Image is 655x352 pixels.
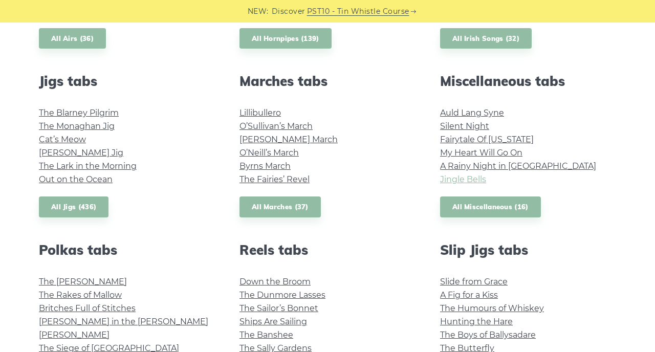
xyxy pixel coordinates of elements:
a: The Banshee [239,330,293,340]
a: All Miscellaneous (16) [440,196,541,217]
a: The Lark in the Morning [39,161,137,171]
a: O’Sullivan’s March [239,121,313,131]
a: The [PERSON_NAME] [39,277,127,287]
h2: Miscellaneous tabs [440,73,616,89]
a: Byrns March [239,161,291,171]
a: Jingle Bells [440,174,486,184]
a: All Airs (36) [39,28,106,49]
a: The Humours of Whiskey [440,303,544,313]
a: [PERSON_NAME] Jig [39,148,123,158]
a: [PERSON_NAME] in the [PERSON_NAME] [39,317,208,326]
a: A Rainy Night in [GEOGRAPHIC_DATA] [440,161,596,171]
a: The Sailor’s Bonnet [239,303,318,313]
a: Fairytale Of [US_STATE] [440,135,534,144]
a: Cat’s Meow [39,135,86,144]
a: The Rakes of Mallow [39,290,122,300]
h2: Jigs tabs [39,73,215,89]
a: Britches Full of Stitches [39,303,136,313]
a: The Dunmore Lasses [239,290,325,300]
a: All Jigs (436) [39,196,108,217]
a: Silent Night [440,121,489,131]
a: The Boys of Ballysadare [440,330,536,340]
span: Discover [272,6,305,17]
a: Auld Lang Syne [440,108,504,118]
a: Down the Broom [239,277,311,287]
a: Out on the Ocean [39,174,113,184]
a: All Hornpipes (139) [239,28,332,49]
a: All Irish Songs (32) [440,28,532,49]
a: All Marches (37) [239,196,321,217]
a: [PERSON_NAME] [39,330,110,340]
a: The Monaghan Jig [39,121,115,131]
a: The Blarney Pilgrim [39,108,119,118]
a: O’Neill’s March [239,148,299,158]
h2: Marches tabs [239,73,416,89]
h2: Polkas tabs [39,242,215,258]
h2: Slip Jigs tabs [440,242,616,258]
a: PST10 - Tin Whistle Course [307,6,409,17]
a: Ships Are Sailing [239,317,307,326]
h2: Reels tabs [239,242,416,258]
span: NEW: [248,6,269,17]
a: A Fig for a Kiss [440,290,498,300]
a: Lillibullero [239,108,281,118]
a: Slide from Grace [440,277,508,287]
a: The Fairies’ Revel [239,174,310,184]
a: My Heart Will Go On [440,148,522,158]
a: [PERSON_NAME] March [239,135,338,144]
a: Hunting the Hare [440,317,513,326]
